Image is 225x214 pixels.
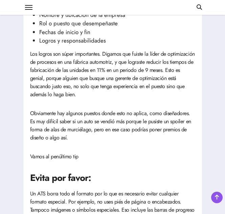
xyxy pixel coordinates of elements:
[30,153,195,161] p: Vamos al penúltimo tip
[39,19,195,28] li: Rol o puesto que desempeñaste
[39,11,195,20] li: Nombre y ubicación de la empresa
[39,36,195,45] li: Logros y responsabilidades
[30,109,195,142] p: Obviamente hay algunos puestos donde esto no aplica, como diseñadores. Es muy difícil saber si un...
[39,28,195,37] li: Fechas de inicio y fin
[30,171,195,184] h2: Evita por favor:
[30,50,195,99] p: Los logros son súper importantes. Digamos que fuiste la líder de optimización de procesos en una ...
